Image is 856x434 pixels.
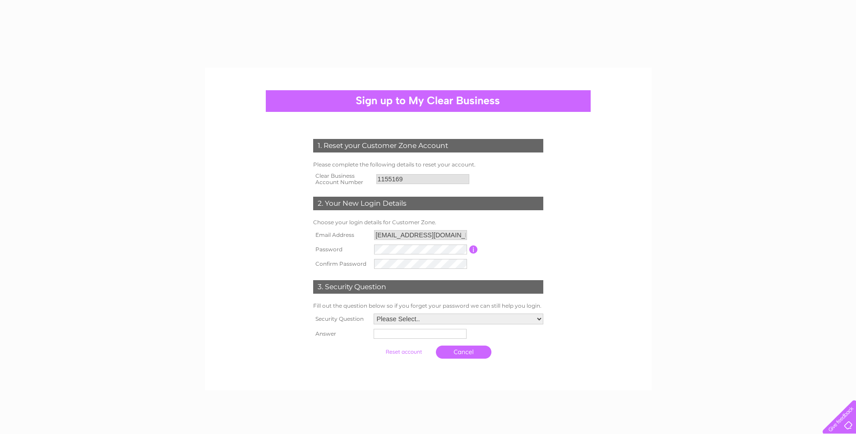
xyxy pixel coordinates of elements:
td: Fill out the question below so if you forget your password we can still help you login. [311,300,546,311]
th: Security Question [311,311,371,327]
th: Clear Business Account Number [311,170,374,188]
a: Cancel [436,346,491,359]
th: Confirm Password [311,257,372,271]
td: Choose your login details for Customer Zone. [311,217,546,228]
div: 1. Reset your Customer Zone Account [313,139,543,152]
th: Answer [311,327,371,341]
div: 3. Security Question [313,280,543,294]
th: Email Address [311,228,372,242]
input: Submit [376,346,431,358]
div: 2. Your New Login Details [313,197,543,210]
th: Password [311,242,372,257]
td: Please complete the following details to reset your account. [311,159,546,170]
input: Information [469,245,478,254]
